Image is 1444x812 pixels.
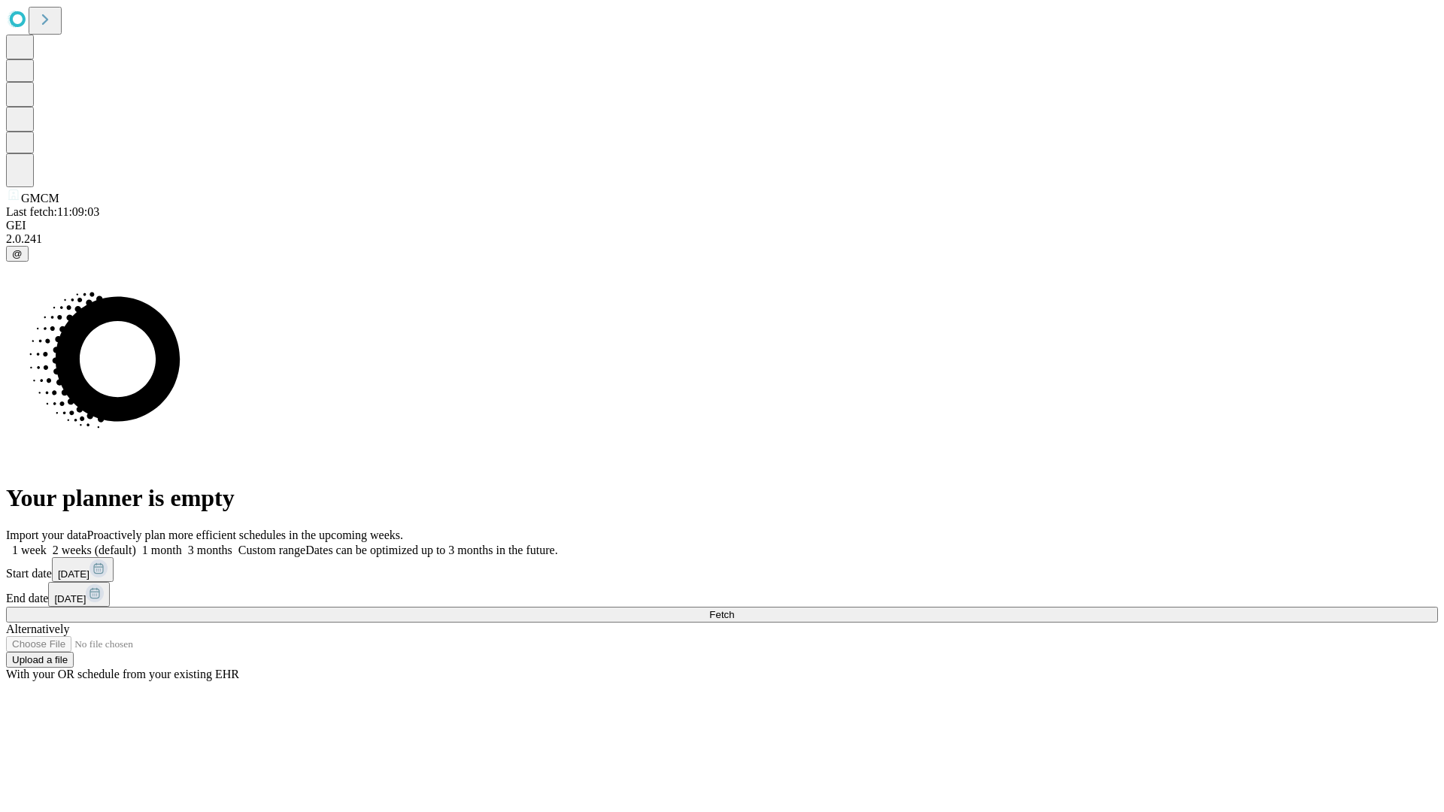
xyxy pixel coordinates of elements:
[6,607,1438,623] button: Fetch
[188,544,232,556] span: 3 months
[12,544,47,556] span: 1 week
[6,557,1438,582] div: Start date
[709,609,734,620] span: Fetch
[238,544,305,556] span: Custom range
[6,484,1438,512] h1: Your planner is empty
[48,582,110,607] button: [DATE]
[6,582,1438,607] div: End date
[142,544,182,556] span: 1 month
[305,544,557,556] span: Dates can be optimized up to 3 months in the future.
[54,593,86,604] span: [DATE]
[6,668,239,680] span: With your OR schedule from your existing EHR
[6,219,1438,232] div: GEI
[53,544,136,556] span: 2 weeks (default)
[12,248,23,259] span: @
[6,652,74,668] button: Upload a file
[6,623,69,635] span: Alternatively
[6,205,99,218] span: Last fetch: 11:09:03
[6,529,87,541] span: Import your data
[58,568,89,580] span: [DATE]
[87,529,403,541] span: Proactively plan more efficient schedules in the upcoming weeks.
[6,232,1438,246] div: 2.0.241
[52,557,114,582] button: [DATE]
[6,246,29,262] button: @
[21,192,59,205] span: GMCM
